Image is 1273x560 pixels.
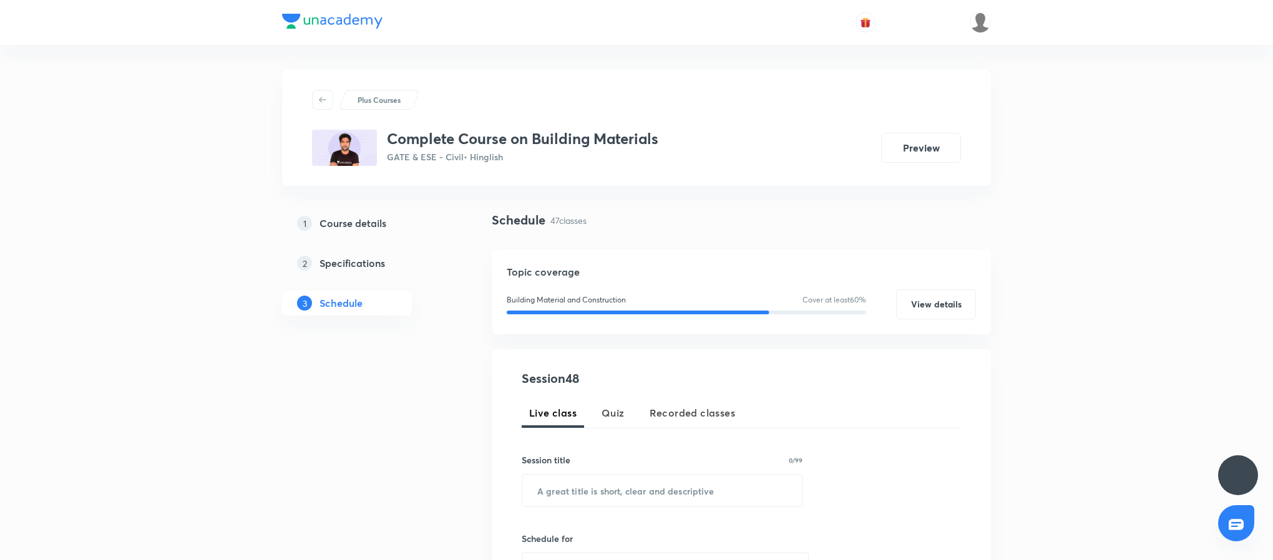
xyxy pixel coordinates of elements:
[282,251,452,276] a: 2Specifications
[319,216,386,231] h5: Course details
[282,211,452,236] a: 1Course details
[297,256,312,271] p: 2
[970,12,991,33] img: Rajalakshmi
[550,214,587,227] p: 47 classes
[602,405,625,420] span: Quiz
[312,130,377,166] img: AB6A297E-F79D-4662-9D2D-E73ADD463EF2_plus.png
[319,296,363,311] h5: Schedule
[881,133,961,163] button: Preview
[856,12,875,32] button: avatar
[358,94,401,105] p: Plus Courses
[650,405,735,420] span: Recorded classes
[282,14,383,32] a: Company Logo
[387,130,658,148] h3: Complete Course on Building Materials
[297,296,312,311] p: 3
[319,256,385,271] h5: Specifications
[282,14,383,29] img: Company Logo
[802,294,866,306] p: Cover at least 60 %
[507,264,976,279] h5: Topic coverage
[522,369,749,388] h4: Session 48
[896,289,976,319] button: View details
[522,475,802,506] input: A great title is short, clear and descriptive
[522,453,570,466] h6: Session title
[1231,468,1246,483] img: ttu
[529,405,577,420] span: Live class
[297,216,312,231] p: 1
[522,532,802,545] h6: Schedule for
[492,211,545,229] h4: Schedule
[507,294,626,306] p: Building Material and Construction
[860,17,871,28] img: avatar
[387,150,658,163] p: GATE & ESE - Civil • Hinglish
[789,457,802,463] p: 0/99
